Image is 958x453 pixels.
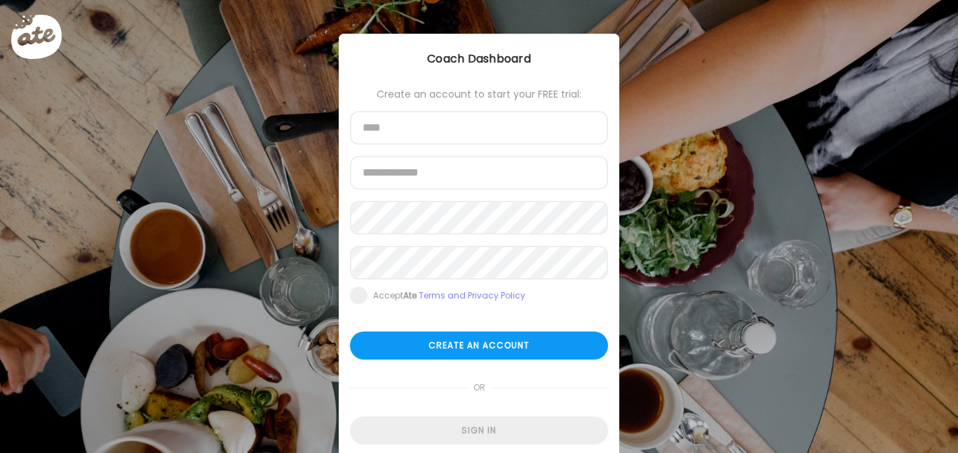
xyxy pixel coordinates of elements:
div: Create an account [350,331,608,360]
div: Sign in [350,416,608,445]
div: Accept [373,290,525,301]
div: Coach Dashboard [339,51,619,67]
a: Terms and Privacy Policy [419,289,525,301]
b: Ate [403,289,417,301]
span: or [468,374,491,402]
div: Create an account to start your FREE trial: [350,88,608,100]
